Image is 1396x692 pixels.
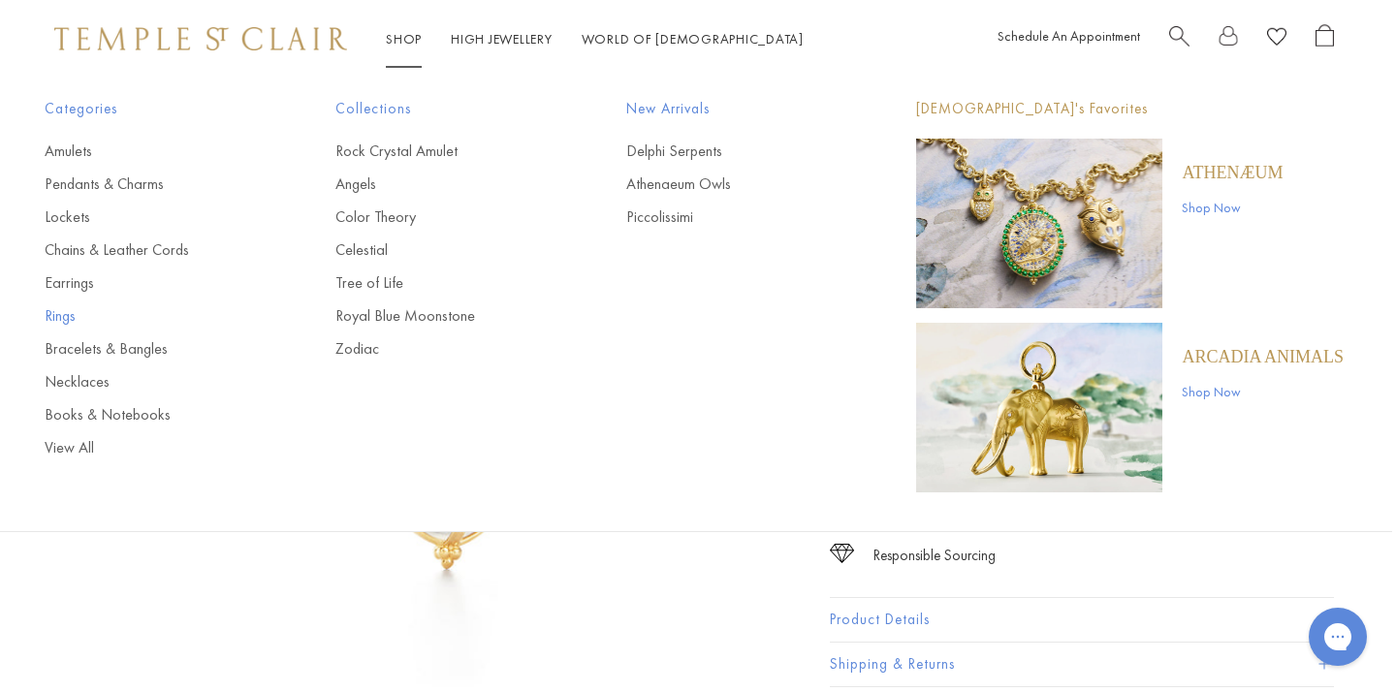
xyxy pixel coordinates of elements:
[626,173,840,195] a: Athenaeum Owls
[1182,162,1283,183] a: Athenæum
[1267,24,1286,54] a: View Wishlist
[335,206,549,228] a: Color Theory
[626,97,840,121] span: New Arrivals
[451,30,553,47] a: High JewelleryHigh Jewellery
[1169,24,1190,54] a: Search
[54,27,347,50] img: Temple St. Clair
[386,27,804,51] nav: Main navigation
[1316,24,1334,54] a: Open Shopping Bag
[626,206,840,228] a: Piccolissimi
[335,239,549,261] a: Celestial
[582,30,804,47] a: World of [DEMOGRAPHIC_DATA]World of [DEMOGRAPHIC_DATA]
[830,598,1334,642] button: Product Details
[45,206,258,228] a: Lockets
[45,371,258,393] a: Necklaces
[998,27,1140,45] a: Schedule An Appointment
[45,141,258,162] a: Amulets
[335,338,549,360] a: Zodiac
[335,97,549,121] span: Collections
[45,404,258,425] a: Books & Notebooks
[1182,197,1283,218] a: Shop Now
[830,544,854,563] img: icon_sourcing.svg
[1299,601,1377,673] iframe: Gorgias live chat messenger
[45,338,258,360] a: Bracelets & Bangles
[830,643,1334,686] button: Shipping & Returns
[1182,381,1344,402] a: Shop Now
[916,97,1344,121] p: [DEMOGRAPHIC_DATA]'s Favorites
[873,544,996,568] div: Responsible Sourcing
[45,97,258,121] span: Categories
[45,272,258,294] a: Earrings
[335,141,549,162] a: Rock Crystal Amulet
[335,173,549,195] a: Angels
[45,239,258,261] a: Chains & Leather Cords
[626,141,840,162] a: Delphi Serpents
[45,173,258,195] a: Pendants & Charms
[386,30,422,47] a: ShopShop
[335,272,549,294] a: Tree of Life
[1182,346,1344,367] a: ARCADIA ANIMALS
[45,305,258,327] a: Rings
[335,305,549,327] a: Royal Blue Moonstone
[45,437,258,458] a: View All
